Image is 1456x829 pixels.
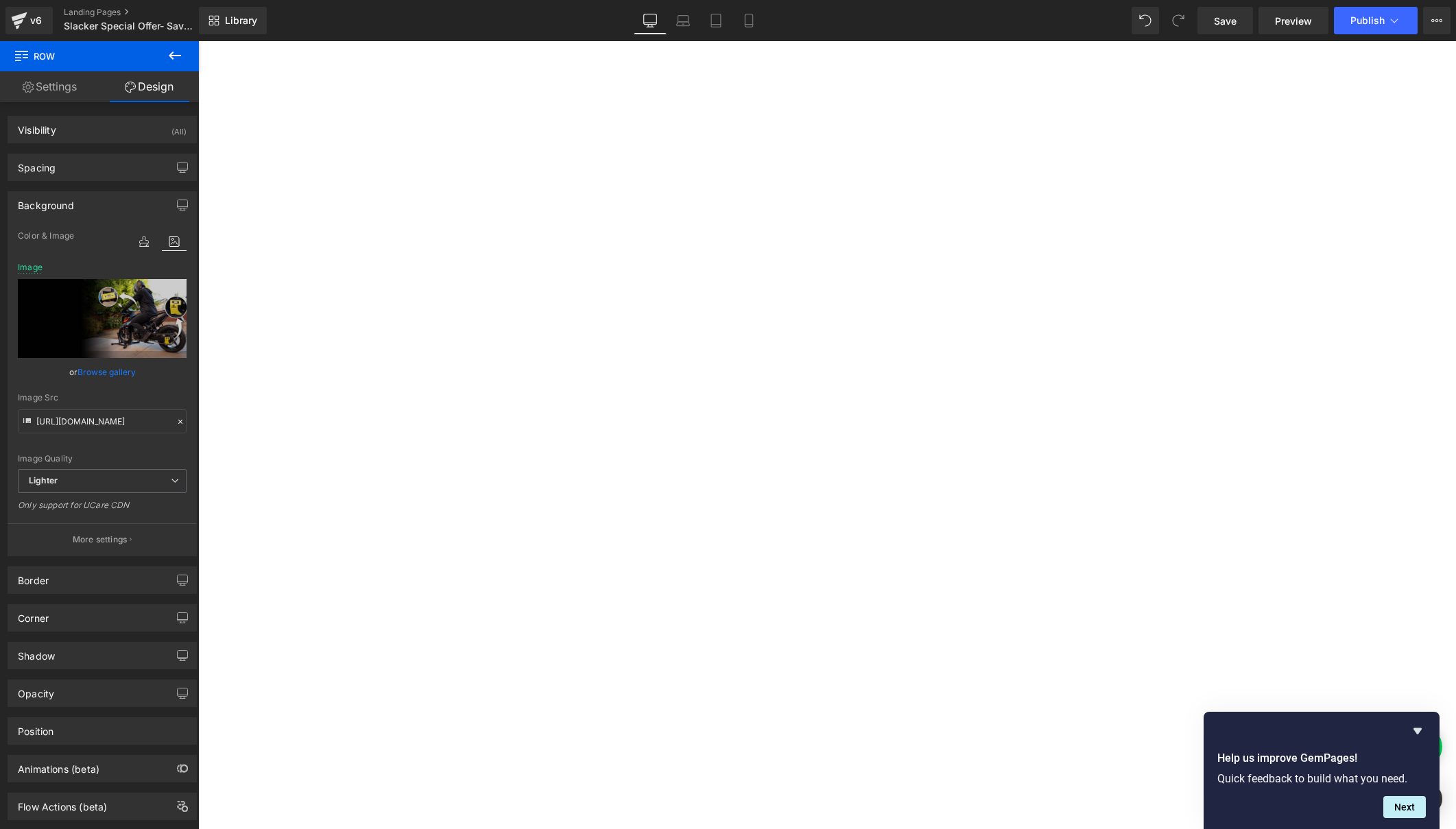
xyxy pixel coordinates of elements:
[18,409,187,433] input: Link
[18,756,99,775] div: Animations (beta)
[64,21,195,32] span: Slacker Special Offer- Save up to $90.00 Street
[64,7,222,18] a: Landing Pages
[8,523,196,555] button: More settings
[634,7,667,34] a: Desktop
[29,475,58,485] b: Lighter
[18,117,56,136] div: Visibility
[18,154,56,173] div: Spacing
[18,393,187,403] div: Image Src
[18,605,49,624] div: Corner
[225,14,257,27] span: Library
[1423,7,1451,34] button: More
[77,360,136,384] a: Browse gallery
[18,793,107,813] div: Flow Actions (beta)
[18,263,43,272] div: Image
[1275,14,1312,28] span: Preview
[1334,7,1418,34] button: Publish
[667,7,700,34] a: Laptop
[199,7,267,34] a: New Library
[18,567,49,586] div: Border
[1217,772,1426,785] p: Quick feedback to build what you need.
[1383,796,1426,818] button: Next question
[1350,15,1385,26] span: Publish
[5,7,53,34] a: v6
[18,500,187,520] div: Only support for UCare CDN
[18,642,55,662] div: Shadow
[18,718,53,737] div: Position
[171,117,187,139] div: (All)
[99,71,199,102] a: Design
[18,680,54,699] div: Opacity
[18,231,74,241] span: Color & Image
[18,365,187,379] div: or
[732,7,765,34] a: Mobile
[700,7,732,34] a: Tablet
[18,454,187,464] div: Image Quality
[1132,7,1159,34] button: Undo
[1409,723,1426,739] button: Hide survey
[14,41,151,71] span: Row
[27,12,45,29] div: v6
[18,192,74,211] div: Background
[1258,7,1328,34] a: Preview
[1165,7,1192,34] button: Redo
[1217,750,1426,767] h2: Help us improve GemPages!
[73,533,128,546] p: More settings
[1214,14,1237,28] span: Save
[1217,723,1426,818] div: Help us improve GemPages!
